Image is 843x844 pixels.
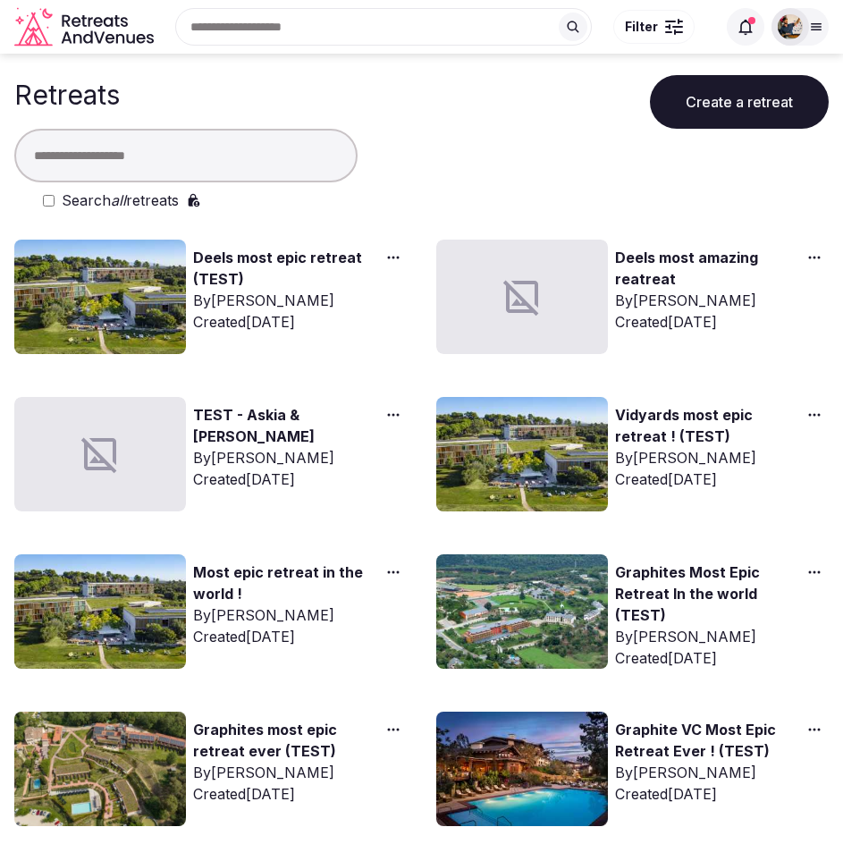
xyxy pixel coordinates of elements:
[14,554,186,669] img: Top retreat image for the retreat: Most epic retreat in the world !
[193,604,408,626] div: By [PERSON_NAME]
[14,7,157,47] svg: Retreats and Venues company logo
[778,14,803,39] img: Cory Sivell
[615,762,830,783] div: By [PERSON_NAME]
[193,468,408,490] div: Created [DATE]
[193,404,375,447] a: TEST - Askia & [PERSON_NAME]
[615,447,830,468] div: By [PERSON_NAME]
[193,247,375,290] a: Deels most epic retreat (TEST)
[625,18,658,36] span: Filter
[615,626,830,647] div: By [PERSON_NAME]
[14,79,120,111] h1: Retreats
[615,719,797,762] a: Graphite VC Most Epic Retreat Ever ! (TEST)
[193,626,408,647] div: Created [DATE]
[615,468,830,490] div: Created [DATE]
[436,397,608,511] img: Top retreat image for the retreat: Vidyards most epic retreat ! (TEST)
[193,311,408,333] div: Created [DATE]
[615,247,797,290] a: Deels most amazing reatreat
[14,7,157,47] a: Visit the homepage
[193,561,375,604] a: Most epic retreat in the world !
[615,311,830,333] div: Created [DATE]
[193,290,408,311] div: By [PERSON_NAME]
[436,712,608,826] img: Top retreat image for the retreat: Graphite VC Most Epic Retreat Ever ! (TEST)
[615,783,830,805] div: Created [DATE]
[193,719,375,762] a: Graphites most epic retreat ever (TEST)
[615,561,797,626] a: Graphites Most Epic Retreat In the world (TEST)
[14,240,186,354] img: Top retreat image for the retreat: Deels most epic retreat (TEST)
[615,290,830,311] div: By [PERSON_NAME]
[193,762,408,783] div: By [PERSON_NAME]
[14,712,186,826] img: Top retreat image for the retreat: Graphites most epic retreat ever (TEST)
[193,783,408,805] div: Created [DATE]
[650,75,829,129] button: Create a retreat
[613,10,695,44] button: Filter
[62,190,179,211] label: Search retreats
[111,191,126,209] em: all
[436,554,608,669] img: Top retreat image for the retreat: Graphites Most Epic Retreat In the world (TEST)
[615,404,797,447] a: Vidyards most epic retreat ! (TEST)
[193,447,408,468] div: By [PERSON_NAME]
[615,647,830,669] div: Created [DATE]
